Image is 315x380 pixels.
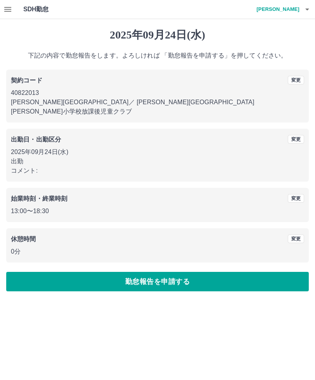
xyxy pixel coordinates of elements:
button: 勤怠報告を申請する [6,272,309,291]
p: [PERSON_NAME][GEOGRAPHIC_DATA] ／ [PERSON_NAME][GEOGRAPHIC_DATA][PERSON_NAME]小学校放課後児童クラブ [11,98,304,116]
p: 0分 [11,247,304,256]
p: 出勤 [11,157,304,166]
p: 13:00 〜 18:30 [11,207,304,216]
b: 始業時刻・終業時刻 [11,195,67,202]
b: 休憩時間 [11,236,36,242]
h1: 2025年09月24日(水) [6,28,309,42]
b: 出勤日・出勤区分 [11,136,61,143]
p: 40822013 [11,88,304,98]
button: 変更 [288,235,304,243]
p: 2025年09月24日(水) [11,147,304,157]
b: 契約コード [11,77,42,84]
button: 変更 [288,135,304,144]
button: 変更 [288,194,304,203]
p: コメント: [11,166,304,175]
p: 下記の内容で勤怠報告をします。よろしければ 「勤怠報告を申請する」を押してください。 [6,51,309,60]
button: 変更 [288,76,304,84]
